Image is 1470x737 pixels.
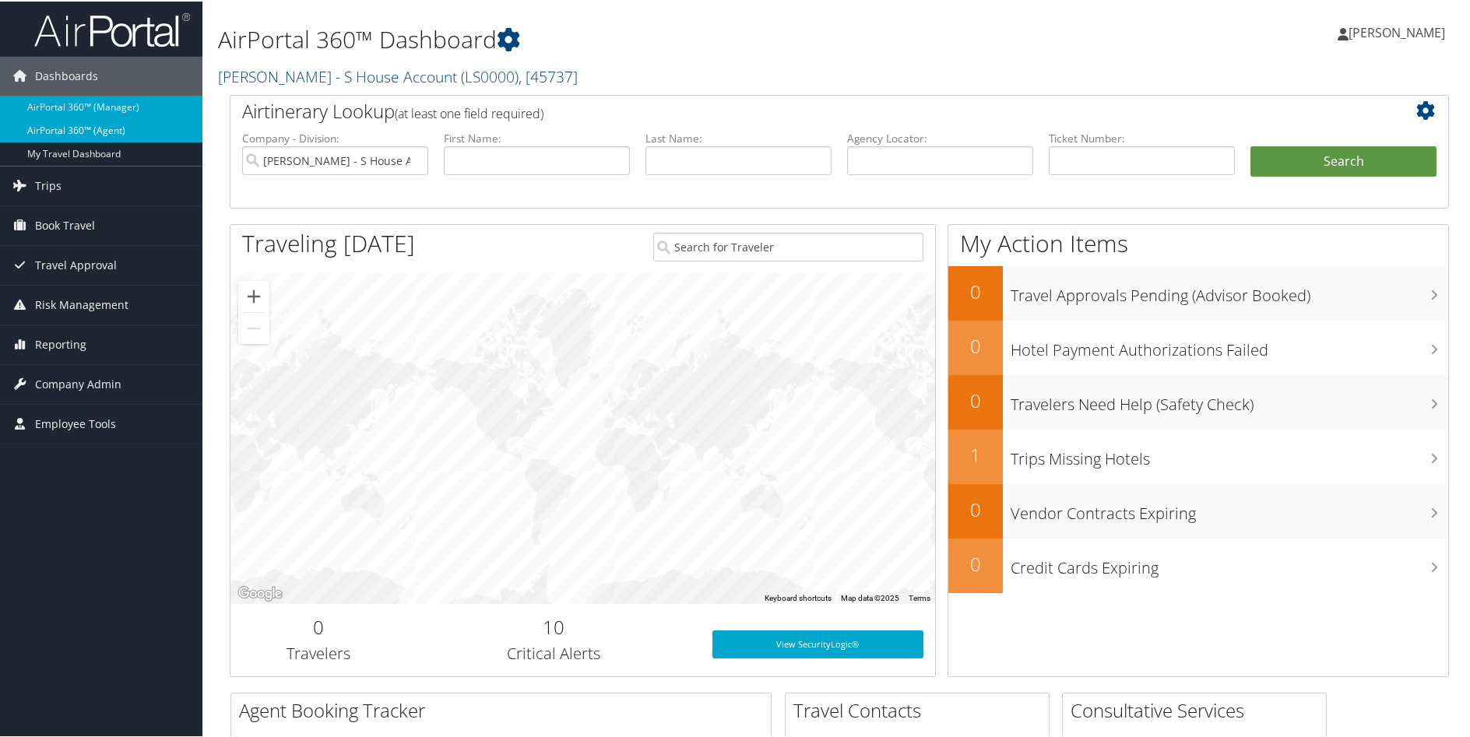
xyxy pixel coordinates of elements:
label: Last Name: [645,129,832,145]
a: Open this area in Google Maps (opens a new window) [234,582,286,602]
a: 0Travel Approvals Pending (Advisor Booked) [948,265,1448,319]
span: (at least one field required) [395,104,543,121]
span: Map data ©2025 [841,592,899,601]
a: 0Credit Cards Expiring [948,537,1448,591]
h2: 0 [948,277,1003,304]
input: Search for Traveler [653,231,923,260]
a: [PERSON_NAME] [1338,8,1461,54]
span: Risk Management [35,284,128,323]
button: Zoom out [238,311,269,342]
h2: Agent Booking Tracker [239,696,771,722]
label: First Name: [444,129,630,145]
span: Dashboards [35,55,98,94]
h3: Trips Missing Hotels [1011,439,1448,469]
h2: Airtinerary Lookup [242,97,1335,123]
a: 0Vendor Contracts Expiring [948,483,1448,537]
span: Trips [35,165,62,204]
h3: Hotel Payment Authorizations Failed [1011,330,1448,360]
a: 1Trips Missing Hotels [948,428,1448,483]
h2: Consultative Services [1071,696,1326,722]
a: 0Hotel Payment Authorizations Failed [948,319,1448,374]
span: Reporting [35,324,86,363]
h1: My Action Items [948,226,1448,258]
a: [PERSON_NAME] - S House Account [218,65,578,86]
h2: 0 [948,495,1003,521]
span: ( LS0000 ) [461,65,519,86]
h3: Critical Alerts [418,641,688,663]
button: Search [1250,145,1437,176]
span: Company Admin [35,363,121,402]
h1: AirPortal 360™ Dashboard [218,22,1046,54]
h3: Vendor Contracts Expiring [1011,493,1448,523]
h1: Traveling [DATE] [242,226,415,258]
button: Zoom in [238,279,269,311]
button: Keyboard shortcuts [765,591,832,602]
img: Google [234,582,286,602]
span: [PERSON_NAME] [1349,23,1445,40]
span: Travel Approval [35,244,117,283]
h3: Travelers [242,641,395,663]
h2: 1 [948,440,1003,467]
label: Ticket Number: [1049,129,1235,145]
label: Agency Locator: [847,129,1033,145]
label: Company - Division: [242,129,428,145]
img: airportal-logo.png [34,10,190,47]
h2: Travel Contacts [793,696,1049,722]
a: Terms (opens in new tab) [909,592,930,601]
h2: 0 [242,612,395,639]
h2: 0 [948,332,1003,358]
h3: Travelers Need Help (Safety Check) [1011,384,1448,414]
h2: 0 [948,549,1003,576]
a: View SecurityLogic® [712,629,924,657]
span: , [ 45737 ] [519,65,578,86]
h3: Travel Approvals Pending (Advisor Booked) [1011,275,1448,305]
h3: Credit Cards Expiring [1011,548,1448,577]
a: 0Travelers Need Help (Safety Check) [948,374,1448,428]
h2: 0 [948,386,1003,412]
h2: 10 [418,612,688,639]
span: Employee Tools [35,403,116,442]
span: Book Travel [35,205,95,244]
